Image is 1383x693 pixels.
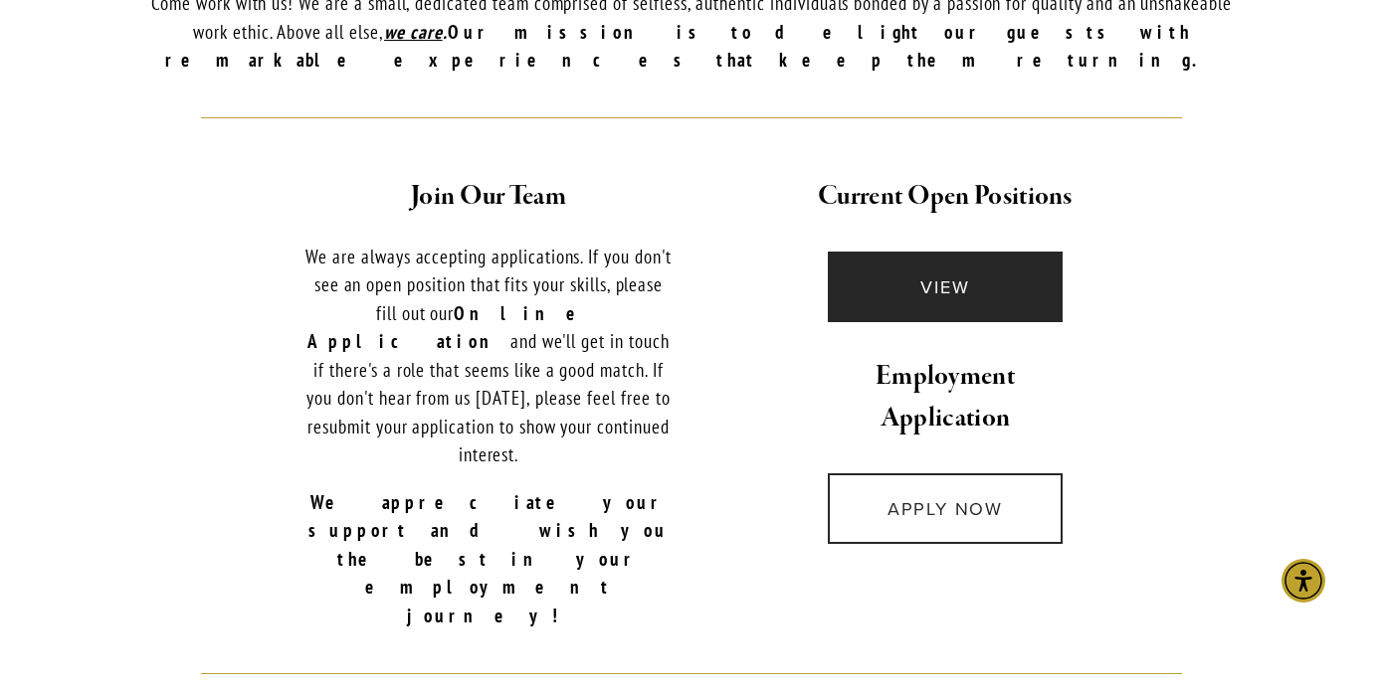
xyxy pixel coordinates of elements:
em: we care [384,20,443,44]
div: Accessibility Menu [1282,559,1325,603]
strong: Employment Application [876,359,1019,435]
strong: Our mission is to delight our guests with remarkable experiences that keep them returning. [165,20,1218,73]
strong: Current Open Positions [818,179,1073,214]
strong: Online Application [307,301,622,354]
em: . [443,20,448,44]
p: We are always accepting applications. If you don't see an open position that fits your skills, pl... [302,243,675,469]
strong: We appreciate your support and wish you the best in your employment journey! [308,490,691,627]
strong: Join Our Team [411,179,566,214]
a: APPLY NOW [828,473,1062,544]
a: VIEW [828,252,1062,322]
